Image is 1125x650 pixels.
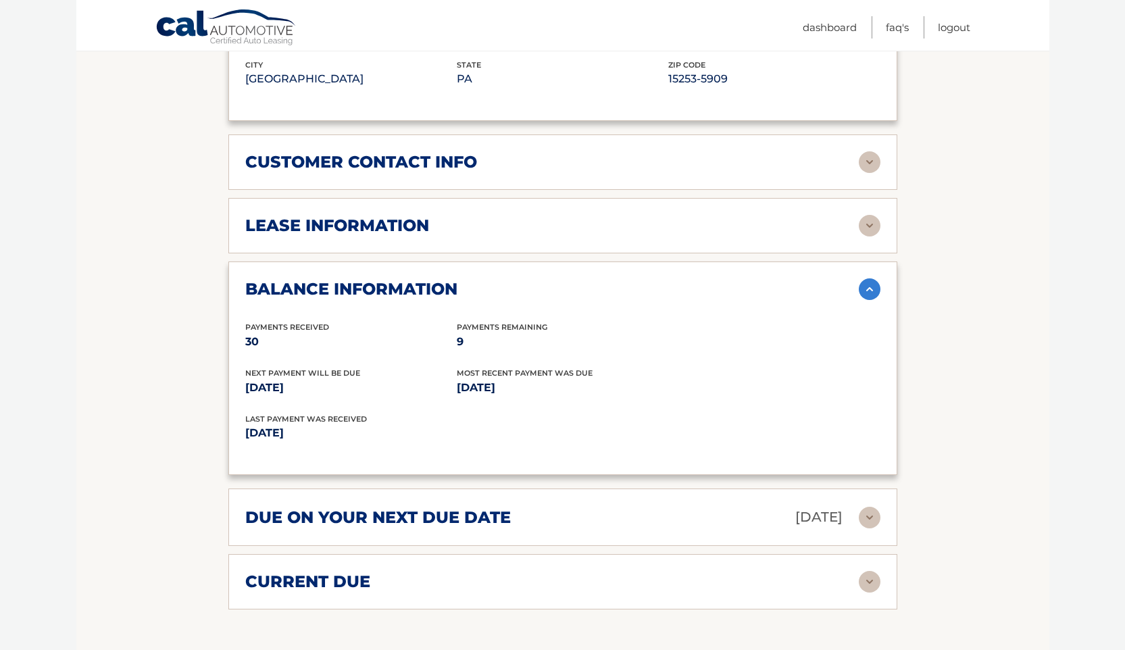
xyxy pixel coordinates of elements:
[245,368,360,378] span: Next Payment will be due
[245,378,457,397] p: [DATE]
[245,152,477,172] h2: customer contact info
[457,332,668,351] p: 9
[886,16,909,39] a: FAQ's
[859,151,880,173] img: accordion-rest.svg
[245,507,511,528] h2: due on your next due date
[245,414,367,424] span: Last Payment was received
[245,424,563,443] p: [DATE]
[457,70,668,89] p: PA
[457,368,593,378] span: Most Recent Payment Was Due
[859,278,880,300] img: accordion-active.svg
[803,16,857,39] a: Dashboard
[668,70,880,89] p: 15253-5909
[245,332,457,351] p: 30
[457,60,481,70] span: state
[155,9,297,48] a: Cal Automotive
[245,216,429,236] h2: lease information
[668,60,705,70] span: zip code
[245,60,263,70] span: city
[245,572,370,592] h2: current due
[245,322,329,332] span: Payments Received
[859,215,880,236] img: accordion-rest.svg
[859,571,880,593] img: accordion-rest.svg
[245,70,457,89] p: [GEOGRAPHIC_DATA]
[938,16,970,39] a: Logout
[457,322,547,332] span: Payments Remaining
[245,279,457,299] h2: balance information
[795,505,843,529] p: [DATE]
[457,378,668,397] p: [DATE]
[859,507,880,528] img: accordion-rest.svg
